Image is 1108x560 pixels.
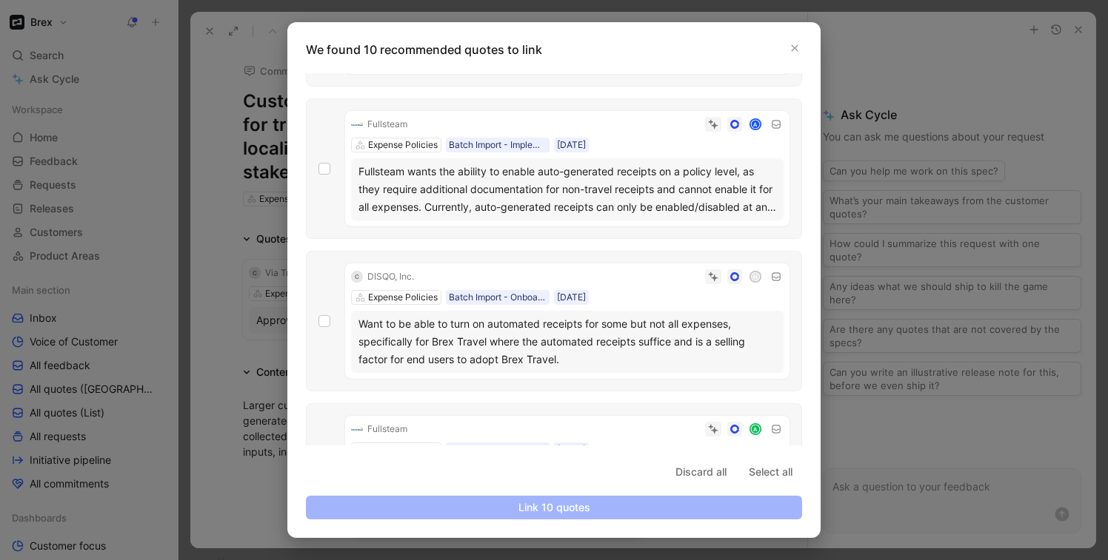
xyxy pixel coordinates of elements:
[749,463,792,481] span: Select all
[358,315,776,368] div: Want to be able to turn on automated receipts for some but not all expenses, specifically for Bre...
[751,120,761,129] div: A
[351,118,363,130] img: logo
[367,422,407,436] div: Fullsteam
[351,423,363,435] img: logo
[367,269,414,284] div: DISQO, Inc.
[675,463,727,481] span: Discard all
[367,117,407,132] div: Fullsteam
[351,271,363,283] div: C
[751,425,761,434] div: A
[666,460,736,484] button: Discard all
[739,460,802,484] button: Select all
[358,163,776,216] div: Fullsteam wants the ability to enable auto-generated receipts on a policy level, as they require ...
[751,272,761,282] div: H
[306,41,811,58] p: We found 10 recommended quotes to link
